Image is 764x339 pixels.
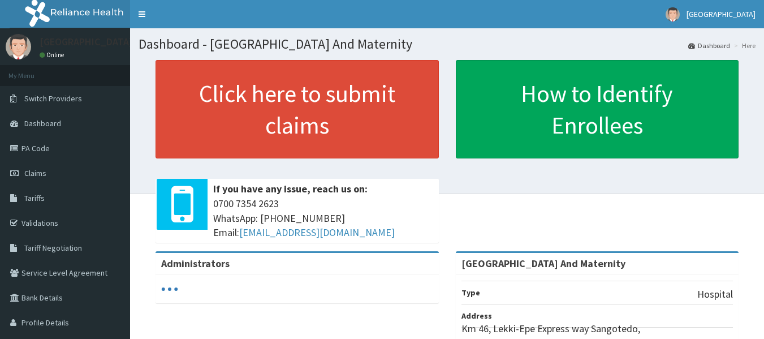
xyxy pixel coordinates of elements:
span: Switch Providers [24,93,82,104]
a: How to Identify Enrollees [456,60,739,158]
li: Here [731,41,756,50]
p: [GEOGRAPHIC_DATA] [40,37,133,47]
b: Type [461,287,480,298]
span: Dashboard [24,118,61,128]
b: If you have any issue, reach us on: [213,182,368,195]
svg: audio-loading [161,281,178,298]
img: User Image [666,7,680,22]
span: Claims [24,168,46,178]
p: Hospital [697,287,733,302]
b: Administrators [161,257,230,270]
span: [GEOGRAPHIC_DATA] [687,9,756,19]
b: Address [461,311,492,321]
a: [EMAIL_ADDRESS][DOMAIN_NAME] [239,226,395,239]
span: Tariffs [24,193,45,203]
strong: [GEOGRAPHIC_DATA] And Maternity [461,257,625,270]
span: 0700 7354 2623 WhatsApp: [PHONE_NUMBER] Email: [213,196,433,240]
h1: Dashboard - [GEOGRAPHIC_DATA] And Maternity [139,37,756,52]
img: User Image [6,34,31,59]
a: Online [40,51,67,59]
span: Tariff Negotiation [24,243,82,253]
a: Click here to submit claims [156,60,439,158]
a: Dashboard [688,41,730,50]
